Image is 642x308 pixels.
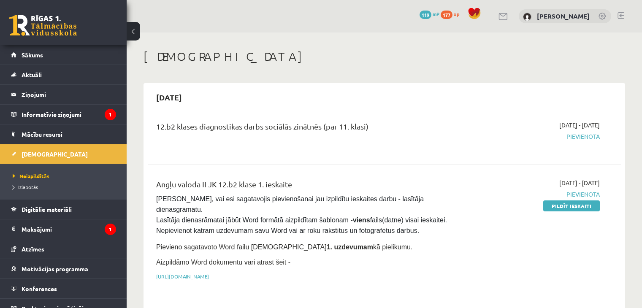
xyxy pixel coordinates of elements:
[441,11,463,17] a: 177 xp
[461,190,600,199] span: Pievienota
[454,11,459,17] span: xp
[22,219,116,239] legend: Maksājumi
[523,13,531,21] img: Anna Emīlija Križanovska
[11,45,116,65] a: Sākums
[11,85,116,104] a: Ziņojumi
[156,273,209,280] a: [URL][DOMAIN_NAME]
[156,259,290,266] span: Aizpildāmo Word dokumentu vari atrast šeit -
[22,51,43,59] span: Sākums
[13,173,49,179] span: Neizpildītās
[461,132,600,141] span: Pievienota
[559,121,600,130] span: [DATE] - [DATE]
[13,183,118,191] a: Izlabotās
[420,11,431,19] span: 119
[11,144,116,164] a: [DEMOGRAPHIC_DATA]
[148,87,190,107] h2: [DATE]
[327,243,373,251] strong: 1. uzdevumam
[22,130,62,138] span: Mācību resursi
[9,15,77,36] a: Rīgas 1. Tālmācības vidusskola
[11,279,116,298] a: Konferences
[11,259,116,278] a: Motivācijas programma
[11,65,116,84] a: Aktuāli
[156,121,448,136] div: 12.b2 klases diagnostikas darbs sociālās zinātnēs (par 11. klasi)
[559,178,600,187] span: [DATE] - [DATE]
[22,71,42,78] span: Aktuāli
[11,239,116,259] a: Atzīmes
[22,265,88,273] span: Motivācijas programma
[22,285,57,292] span: Konferences
[22,205,72,213] span: Digitālie materiāli
[144,49,625,64] h1: [DEMOGRAPHIC_DATA]
[13,184,38,190] span: Izlabotās
[543,200,600,211] a: Pildīt ieskaiti
[537,12,590,20] a: [PERSON_NAME]
[353,216,370,224] strong: viens
[22,85,116,104] legend: Ziņojumi
[11,219,116,239] a: Maksājumi1
[22,150,88,158] span: [DEMOGRAPHIC_DATA]
[11,124,116,144] a: Mācību resursi
[105,224,116,235] i: 1
[22,245,44,253] span: Atzīmes
[156,178,448,194] div: Angļu valoda II JK 12.b2 klase 1. ieskaite
[11,200,116,219] a: Digitālie materiāli
[13,172,118,180] a: Neizpildītās
[156,243,412,251] span: Pievieno sagatavoto Word failu [DEMOGRAPHIC_DATA] kā pielikumu.
[105,109,116,120] i: 1
[441,11,452,19] span: 177
[420,11,439,17] a: 119 mP
[156,195,449,234] span: [PERSON_NAME], vai esi sagatavojis pievienošanai jau izpildītu ieskaites darbu - lasītāja dienasg...
[11,105,116,124] a: Informatīvie ziņojumi1
[433,11,439,17] span: mP
[22,105,116,124] legend: Informatīvie ziņojumi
